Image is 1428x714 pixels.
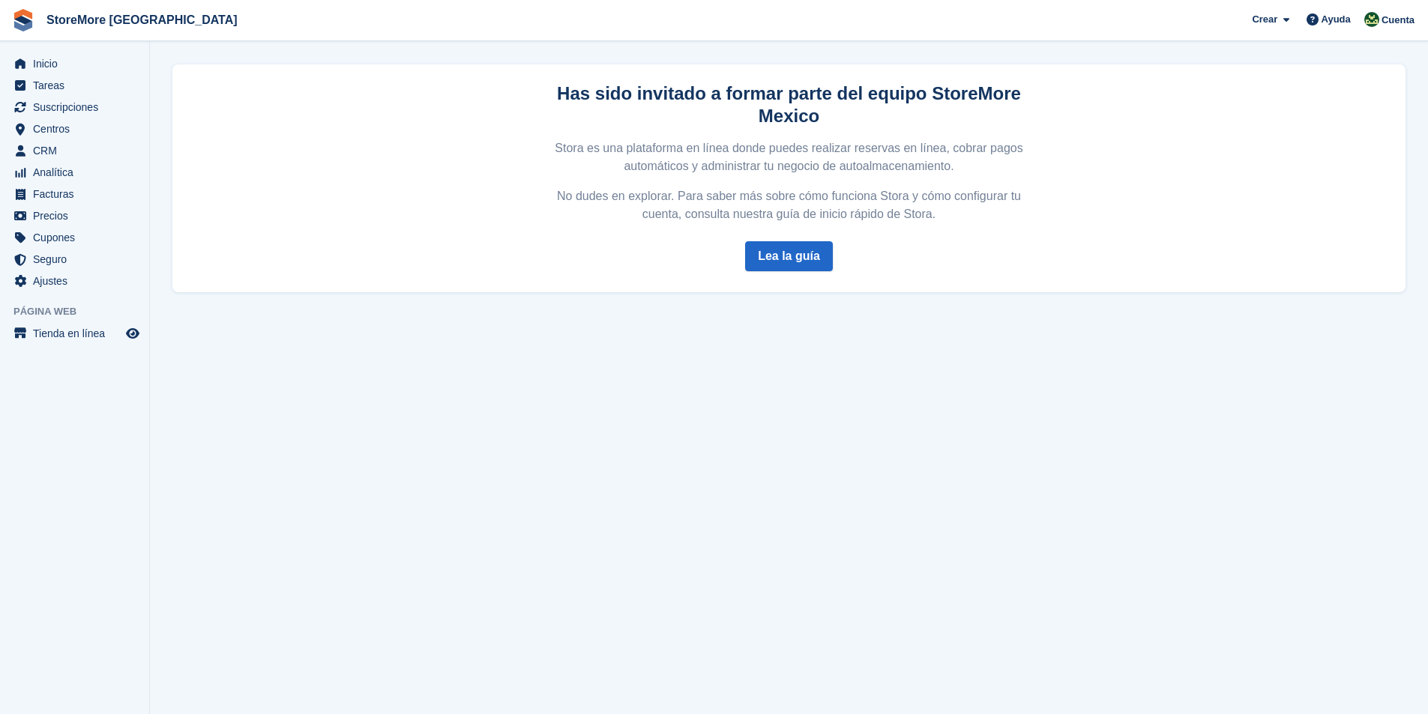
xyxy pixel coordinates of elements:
a: StoreMore [GEOGRAPHIC_DATA] [40,7,244,32]
a: menu [7,162,142,183]
a: menu [7,118,142,139]
span: Crear [1252,12,1277,27]
span: CRM [33,140,123,161]
p: No dudes en explorar. Para saber más sobre cómo funciona Stora y cómo configurar tu cuenta, consu... [552,187,1026,223]
span: Tareas [33,75,123,96]
a: Lea la guía [745,241,833,271]
a: menu [7,97,142,118]
span: Cuenta [1382,13,1415,28]
p: Stora es una plataforma en línea donde puedes realizar reservas en línea, cobrar pagos automático... [552,139,1026,175]
a: menú [7,323,142,344]
a: menu [7,227,142,248]
img: Claudia Cortes [1364,12,1379,27]
span: Analítica [33,162,123,183]
span: Tienda en línea [33,323,123,344]
a: Vista previa de la tienda [124,324,142,342]
span: Precios [33,205,123,226]
span: Seguro [33,249,123,270]
span: Ayuda [1322,12,1351,27]
a: menu [7,249,142,270]
a: menu [7,205,142,226]
span: Cupones [33,227,123,248]
a: menu [7,184,142,205]
span: Página web [13,304,149,319]
strong: Has sido invitado a formar parte del equipo StoreMore Mexico [557,83,1021,126]
span: Facturas [33,184,123,205]
a: menu [7,270,142,291]
img: stora-icon-8386f47178a22dfd0bd8f6a31ec36ba5ce8667c1dd55bd0f319d3a0aa187defe.svg [12,9,34,31]
a: menu [7,140,142,161]
span: Inicio [33,53,123,74]
span: Ajustes [33,270,123,291]
span: Suscripciones [33,97,123,118]
a: menu [7,53,142,74]
a: menu [7,75,142,96]
span: Centros [33,118,123,139]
